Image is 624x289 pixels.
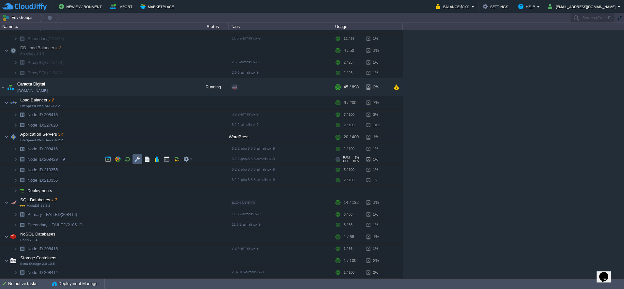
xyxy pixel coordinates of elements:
button: Marketplace [140,3,176,10]
img: AMDAwAAAACH5BAEAAAAALAAAAAABAAEAAAICRAEAOw== [18,144,27,154]
span: (210512) [66,222,83,227]
img: AMDAwAAAACH5BAEAAAAALAAAAAABAAEAAAICRAEAOw== [14,220,18,230]
span: MariaDB 11.3.2 [20,204,50,207]
img: AMDAwAAAACH5BAEAAAAALAAAAAABAAEAAAICRAEAOw== [0,78,6,96]
img: AMDAwAAAACH5BAEAAAAALAAAAAABAAEAAAICRAEAOw== [5,254,8,267]
a: Node ID:227620 [27,122,59,128]
span: Storage Containers [20,255,57,261]
span: 2.0-10.5-almalinux-9 [232,270,264,274]
span: Node ID: [27,167,44,172]
div: 1% [367,209,388,220]
span: 227620 [27,122,59,128]
img: AMDAwAAAACH5BAEAAAAALAAAAAABAAEAAAICRAEAOw== [18,186,27,196]
span: 210356 [27,177,59,183]
a: Load Balancerx 2LiteSpeed Web ADC 3.2.2 [20,98,55,102]
img: AMDAwAAAACH5BAEAAAAALAAAAAABAAEAAAICRAEAOw== [9,96,18,109]
a: SQL Databasesx 2MariaDB 11.3.2 [20,197,57,202]
span: x 2 [47,98,54,102]
div: 1% [367,165,388,175]
span: RAM [343,156,350,159]
img: AMDAwAAAACH5BAEAAAAALAAAAAABAAEAAAICRAEAOw== [14,165,18,175]
div: 1% [367,57,388,68]
span: SQL Databases [20,197,57,203]
div: 2% [367,78,388,96]
a: ProxySQL(215480) [27,70,64,76]
div: 1 / 66 [344,230,354,243]
img: AMDAwAAAACH5BAEAAAAALAAAAAABAAEAAAICRAEAOw== [5,96,8,109]
span: x 2 [50,197,57,202]
div: 2 / 25 [344,57,352,68]
span: Node ID: [27,123,44,128]
a: Application Serversx 4LiteSpeed Web Server 6.2.2 [20,132,64,137]
button: Import [110,3,134,10]
div: 12 / 66 [344,34,354,44]
span: 208429 [27,157,59,162]
img: AMDAwAAAACH5BAEAAAAALAAAAAABAAEAAAICRAEAOw== [14,154,18,164]
div: 7% [367,96,388,109]
span: Primary - FAILED [27,212,78,217]
div: 9 / 200 [344,96,356,109]
div: 1% [367,196,388,209]
span: 6.2.2-php-8.3.3-almalinux-9 [232,146,275,150]
span: Node ID: [27,146,44,151]
img: AMDAwAAAACH5BAEAAAAALAAAAAABAAEAAAICRAEAOw== [18,175,27,185]
div: 1% [367,68,388,78]
div: 2 / 100 [344,175,354,185]
a: Primary - FAILED(208412) [27,212,78,217]
img: AMDAwAAAACH5BAEAAAAALAAAAAABAAEAAAICRAEAOw== [5,196,8,209]
span: Deployments [27,188,53,193]
div: 1% [367,230,388,243]
div: Usage [334,23,402,30]
span: (215480) [47,70,63,75]
span: (208412) [61,212,77,217]
img: AMDAwAAAACH5BAEAAAAALAAAAAABAAEAAAICRAEAOw== [15,26,18,28]
img: AMDAwAAAACH5BAEAAAAALAAAAAABAAEAAAICRAEAOw== [18,209,27,220]
div: 1% [367,154,388,164]
span: LiteSpeed Web ADC 3.2.2 [20,104,60,108]
span: Node ID: [27,246,44,251]
div: 1% [367,44,388,57]
span: 208414 [27,270,59,275]
span: 11.3.2-almalinux-9 [232,222,260,226]
img: AMDAwAAAACH5BAEAAAAALAAAAAABAAEAAAICRAEAOw== [18,57,27,68]
span: 11.5.2-almalinux-9 [232,36,260,40]
div: 1 / 100 [344,267,354,278]
img: AMDAwAAAACH5BAEAAAAALAAAAAABAAEAAAICRAEAOw== [14,144,18,154]
div: 2 / 25 [344,68,352,78]
img: AMDAwAAAACH5BAEAAAAALAAAAAABAAEAAAICRAEAOw== [18,220,27,230]
span: Caraota Digital [17,81,45,87]
span: 6.2.2-php-8.3.3-almalinux-9 [232,157,275,161]
img: AMDAwAAAACH5BAEAAAAALAAAAAABAAEAAAICRAEAOw== [18,267,27,278]
span: 2% [352,156,359,159]
div: 3% [367,110,388,120]
span: ProxySQL 2.6.6 [20,52,44,56]
div: 8 / 66 [344,220,352,230]
span: Extra Storage 2.0-10.5 [20,262,55,266]
a: [DOMAIN_NAME] [17,87,48,94]
button: Help [518,3,537,10]
span: 6.2.2-php-8.3.3-almalinux-9 [232,178,275,182]
img: CloudJiffy [2,3,47,11]
span: x 4 [57,132,64,137]
div: 1% [367,144,388,154]
span: Secondary [27,36,65,41]
span: auto-clustering [232,200,255,204]
span: x 2 [54,45,61,50]
span: ProxySQL [27,70,64,76]
span: Redis 7.2.4 [20,238,38,242]
div: 2% [367,267,388,278]
div: 20 / 400 [344,130,359,144]
div: Running [196,78,229,96]
span: 2.6.6-almalinux-9 [232,60,258,64]
span: 2.6.6-almalinux-9 [232,70,258,74]
img: AMDAwAAAACH5BAEAAAAALAAAAAABAAEAAAICRAEAOw== [18,68,27,78]
img: AMDAwAAAACH5BAEAAAAALAAAAAABAAEAAAICRAEAOw== [14,186,18,196]
img: AMDAwAAAACH5BAEAAAAALAAAAAABAAEAAAICRAEAOw== [18,110,27,120]
img: AMDAwAAAACH5BAEAAAAALAAAAAABAAEAAAICRAEAOw== [14,175,18,185]
button: Deployment Manager [52,281,99,287]
img: AMDAwAAAACH5BAEAAAAALAAAAAABAAEAAAICRAEAOw== [5,44,8,57]
a: Secondary - FAILED(210512) [27,222,84,228]
a: Node ID:208414 [27,270,59,275]
div: 1% [367,175,388,185]
button: Env Groups [2,13,35,22]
